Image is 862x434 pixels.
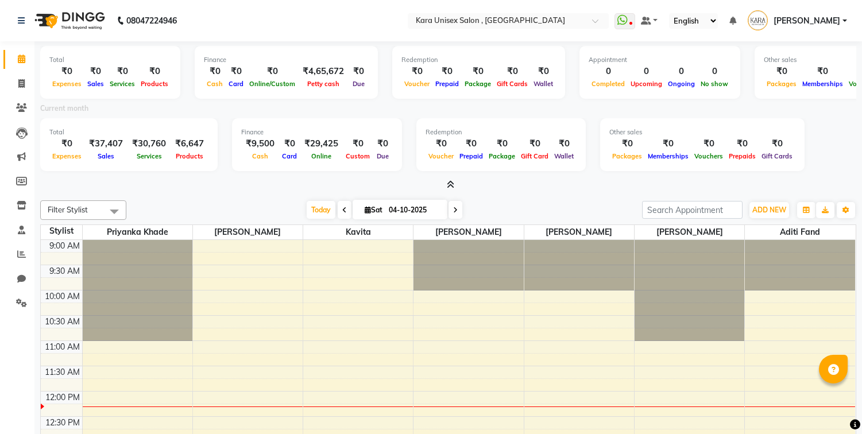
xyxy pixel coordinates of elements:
[40,103,88,114] label: Current month
[589,80,628,88] span: Completed
[774,15,840,27] span: [PERSON_NAME]
[609,137,645,150] div: ₹0
[432,80,462,88] span: Prepaid
[193,225,303,239] span: [PERSON_NAME]
[486,152,518,160] span: Package
[401,55,556,65] div: Redemption
[249,152,271,160] span: Cash
[84,80,107,88] span: Sales
[486,137,518,150] div: ₹0
[343,152,373,160] span: Custom
[47,265,82,277] div: 9:30 AM
[173,152,206,160] span: Products
[524,225,634,239] span: [PERSON_NAME]
[246,80,298,88] span: Online/Custom
[401,80,432,88] span: Voucher
[691,137,726,150] div: ₹0
[698,80,731,88] span: No show
[374,152,392,160] span: Due
[531,65,556,78] div: ₹0
[385,201,443,219] input: 2025-10-04
[171,137,208,150] div: ₹6,647
[138,80,171,88] span: Products
[642,201,743,219] input: Search Appointment
[457,152,486,160] span: Prepaid
[84,65,107,78] div: ₹0
[373,137,393,150] div: ₹0
[759,152,795,160] span: Gift Cards
[226,80,246,88] span: Card
[426,127,577,137] div: Redemption
[551,152,577,160] span: Wallet
[432,65,462,78] div: ₹0
[518,152,551,160] span: Gift Card
[226,65,246,78] div: ₹0
[462,80,494,88] span: Package
[494,80,531,88] span: Gift Cards
[645,152,691,160] span: Memberships
[748,10,768,30] img: Sapana
[350,80,368,88] span: Due
[518,137,551,150] div: ₹0
[49,80,84,88] span: Expenses
[814,388,851,423] iframe: chat widget
[204,55,369,65] div: Finance
[726,152,759,160] span: Prepaids
[304,80,342,88] span: Petty cash
[764,80,799,88] span: Packages
[303,225,413,239] span: Kavita
[426,137,457,150] div: ₹0
[589,55,731,65] div: Appointment
[745,225,855,239] span: Aditi Fand
[799,80,846,88] span: Memberships
[426,152,457,160] span: Voucher
[107,80,138,88] span: Services
[42,366,82,378] div: 11:30 AM
[43,392,82,404] div: 12:00 PM
[134,152,165,160] span: Services
[698,65,731,78] div: 0
[83,225,192,239] span: Priyanka khade
[645,137,691,150] div: ₹0
[300,137,343,150] div: ₹29,425
[628,80,665,88] span: Upcoming
[49,137,84,150] div: ₹0
[665,65,698,78] div: 0
[42,290,82,303] div: 10:00 AM
[752,206,786,214] span: ADD NEW
[298,65,349,78] div: ₹4,65,672
[413,225,523,239] span: [PERSON_NAME]
[41,225,82,237] div: Stylist
[138,65,171,78] div: ₹0
[799,65,846,78] div: ₹0
[462,65,494,78] div: ₹0
[42,341,82,353] div: 11:00 AM
[204,80,226,88] span: Cash
[308,152,334,160] span: Online
[42,316,82,328] div: 10:30 AM
[48,205,88,214] span: Filter Stylist
[401,65,432,78] div: ₹0
[531,80,556,88] span: Wallet
[635,225,744,239] span: [PERSON_NAME]
[362,206,385,214] span: Sat
[457,137,486,150] div: ₹0
[126,5,177,37] b: 08047224946
[47,240,82,252] div: 9:00 AM
[127,137,171,150] div: ₹30,760
[307,201,335,219] span: Today
[204,65,226,78] div: ₹0
[609,127,795,137] div: Other sales
[49,55,171,65] div: Total
[279,152,300,160] span: Card
[84,137,127,150] div: ₹37,407
[726,137,759,150] div: ₹0
[589,65,628,78] div: 0
[49,127,208,137] div: Total
[29,5,108,37] img: logo
[494,65,531,78] div: ₹0
[279,137,300,150] div: ₹0
[95,152,117,160] span: Sales
[49,65,84,78] div: ₹0
[665,80,698,88] span: Ongoing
